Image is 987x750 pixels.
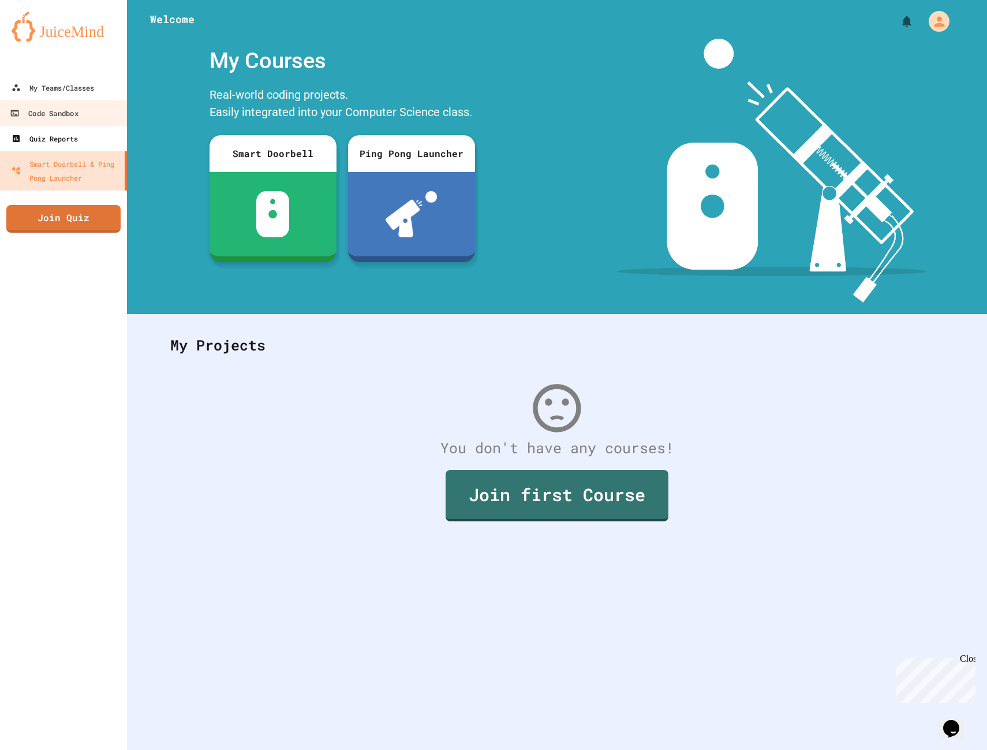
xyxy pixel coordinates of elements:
[12,132,78,145] div: Quiz Reports
[10,106,78,121] div: Code Sandbox
[348,135,475,172] div: Ping Pong Launcher
[878,12,917,31] div: My Notifications
[204,39,481,83] div: My Courses
[6,205,121,233] a: Join Quiz
[939,704,975,738] iframe: chat widget
[446,470,668,521] a: Join first Course
[386,191,437,237] img: ppl-with-ball.png
[617,39,926,303] img: banner-image-my-projects.png
[159,323,955,368] div: My Projects
[12,12,115,42] img: logo-orange.svg
[204,83,481,126] div: Real-world coding projects. Easily integrated into your Computer Science class.
[917,8,952,35] div: My Account
[12,157,120,185] div: Smart Doorbell & Ping Pong Launcher
[12,81,94,95] div: My Teams/Classes
[159,437,955,459] div: You don't have any courses!
[210,135,337,172] div: Smart Doorbell
[891,654,975,703] iframe: chat widget
[256,191,289,237] img: sdb-white.svg
[5,5,80,73] div: Chat with us now!Close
